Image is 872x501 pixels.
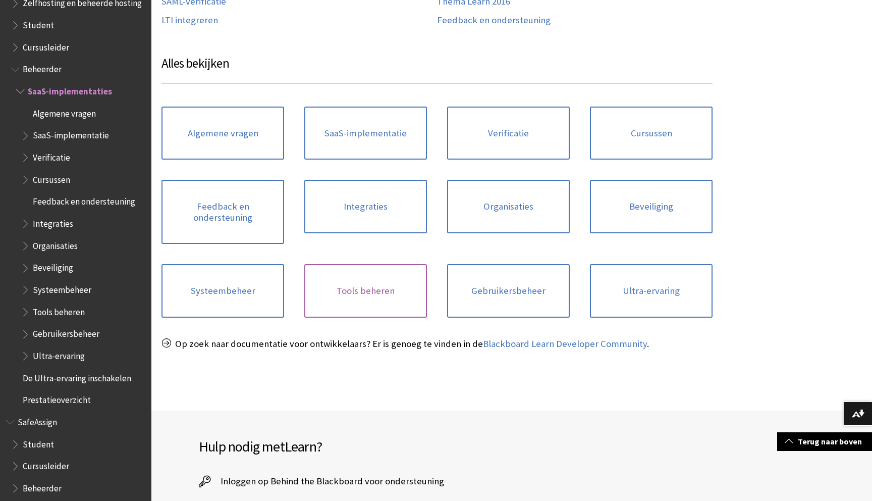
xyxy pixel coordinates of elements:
[33,304,85,317] span: Tools beheren
[210,474,444,489] span: Inloggen op Behind the Blackboard voor ondersteuning
[23,436,54,449] span: Student
[483,338,647,350] a: Blackboard Learn Developer Community
[33,260,73,273] span: Beveiliging
[23,39,69,53] span: Cursusleider
[33,281,91,295] span: Systeembeheer
[199,436,512,457] h2: Hulp nodig met ?
[285,437,316,456] span: Learn
[304,107,427,160] a: SaaS-implementatie
[161,54,713,84] h3: Alles bekijken
[777,432,872,451] a: Terug naar boven
[33,347,85,361] span: Ultra-ervaring
[33,127,109,141] span: SaaS-implementatie
[33,105,96,119] span: Algemene vragen
[161,337,713,350] p: Op zoek naar documentatie voor ontwikkelaars? Er is genoeg te vinden in de .
[23,480,62,493] span: Beheerder
[18,414,57,427] span: SafeAssign
[304,180,427,233] a: Integraties
[590,264,713,318] a: Ultra-ervaring
[23,17,54,30] span: Student
[447,107,570,160] a: Verificatie
[33,193,135,207] span: Feedback en ondersteuning
[161,180,284,244] a: Feedback en ondersteuning
[33,237,78,251] span: Organisaties
[447,264,570,318] a: Gebruikersbeheer
[23,61,62,75] span: Beheerder
[33,326,99,339] span: Gebruikersbeheer
[199,474,444,489] a: Inloggen op Behind the Blackboard voor ondersteuning
[437,15,551,26] a: Feedback en ondersteuning
[33,171,70,185] span: Cursussen
[23,392,91,406] span: Prestatieoverzicht
[23,370,131,383] span: De Ultra-ervaring inschakelen
[447,180,570,233] a: Organisaties
[28,83,112,96] span: SaaS-implementaties
[33,215,73,229] span: Integraties
[6,414,145,497] nav: Book outline for Blackboard SafeAssign
[161,107,284,160] a: Algemene vragen
[304,264,427,318] a: Tools beheren
[23,458,69,471] span: Cursusleider
[161,264,284,318] a: Systeembeheer
[33,149,70,163] span: Verificatie
[590,180,713,233] a: Beveiliging
[161,15,218,26] a: LTI integreren
[590,107,713,160] a: Cursussen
